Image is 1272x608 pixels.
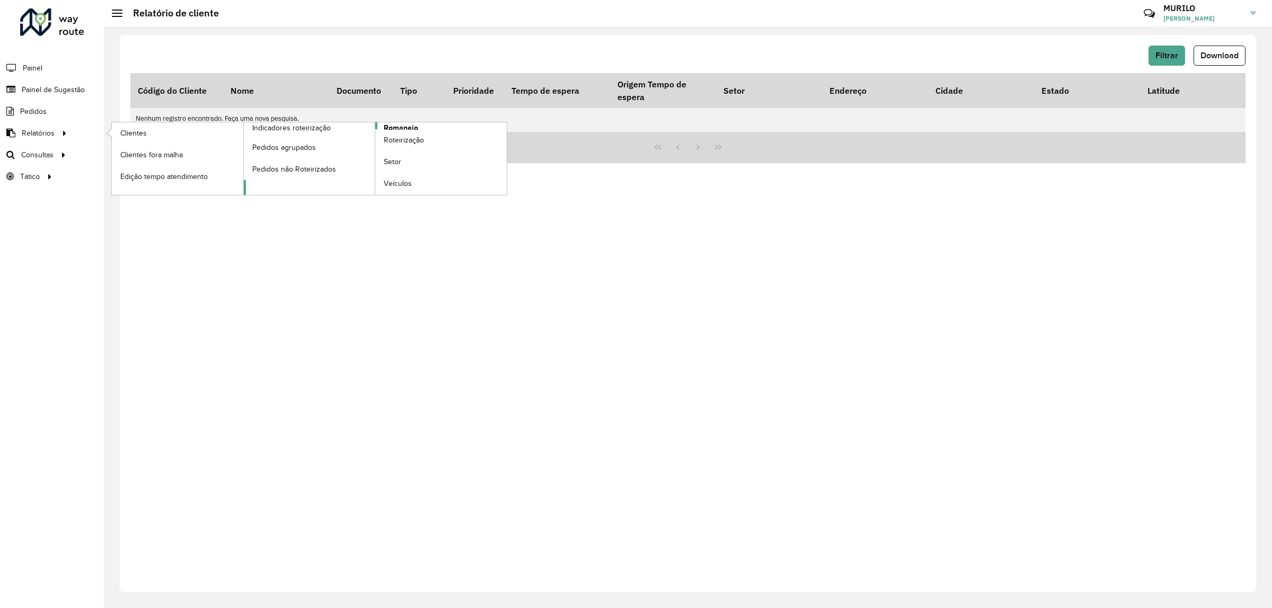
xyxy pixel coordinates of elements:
[223,73,329,108] th: Nome
[393,73,446,108] th: Tipo
[375,130,507,151] a: Roteirização
[252,122,331,133] span: Indicadores roteirização
[1149,46,1185,66] button: Filtrar
[384,122,418,133] span: Romaneio
[112,122,243,144] a: Clientes
[22,84,85,95] span: Painel de Sugestão
[384,156,401,167] span: Setor
[384,178,412,189] span: Veículos
[244,137,375,158] a: Pedidos agrupados
[1140,73,1246,108] th: Latitude
[130,73,223,108] th: Código do Cliente
[22,128,55,139] span: Relatórios
[1200,51,1239,60] span: Download
[384,135,424,146] span: Roteirização
[244,158,375,180] a: Pedidos não Roteirizados
[20,106,47,117] span: Pedidos
[1138,2,1161,25] a: Contato Rápido
[716,73,822,108] th: Setor
[244,122,507,195] a: Romaneio
[1163,14,1243,23] span: [PERSON_NAME]
[122,7,219,19] h2: Relatório de cliente
[252,142,316,153] span: Pedidos agrupados
[822,73,928,108] th: Endereço
[1034,73,1140,108] th: Estado
[446,73,504,108] th: Prioridade
[504,73,610,108] th: Tempo de espera
[329,73,393,108] th: Documento
[23,62,42,74] span: Painel
[375,173,507,194] a: Veículos
[112,144,243,165] a: Clientes fora malha
[1163,3,1243,13] h3: MURILO
[610,73,716,108] th: Origem Tempo de espera
[112,122,375,195] a: Indicadores roteirização
[928,73,1034,108] th: Cidade
[120,149,183,160] span: Clientes fora malha
[21,149,54,160] span: Consultas
[375,151,507,173] a: Setor
[120,128,147,139] span: Clientes
[1194,46,1245,66] button: Download
[120,171,208,182] span: Edição tempo atendimento
[112,166,243,187] a: Edição tempo atendimento
[252,164,336,175] span: Pedidos não Roteirizados
[1155,51,1178,60] span: Filtrar
[20,171,40,182] span: Tático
